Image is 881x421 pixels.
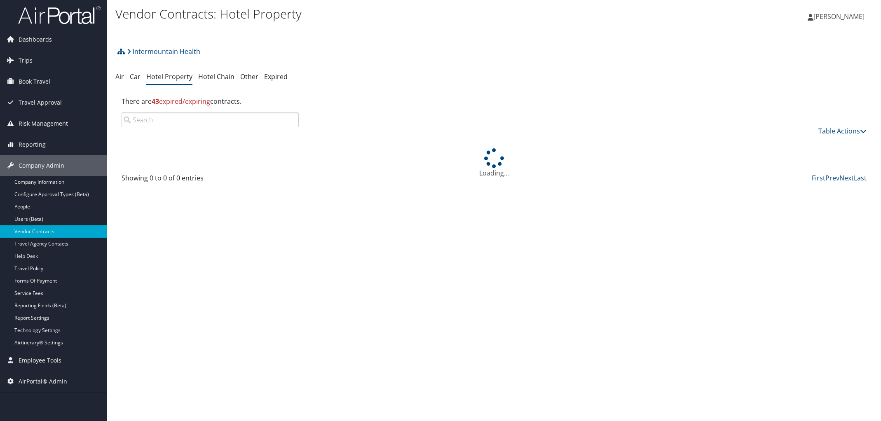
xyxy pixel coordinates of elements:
img: airportal-logo.png [18,5,101,25]
span: Travel Approval [19,92,62,113]
strong: 43 [152,97,159,106]
a: Intermountain Health [127,43,200,60]
a: Car [130,72,141,81]
a: [PERSON_NAME] [808,4,873,29]
a: Expired [264,72,288,81]
span: Reporting [19,134,46,155]
span: Risk Management [19,113,68,134]
a: Last [854,173,867,182]
div: Loading... [115,148,873,178]
div: There are contracts. [115,90,873,112]
span: Dashboards [19,29,52,50]
a: Other [240,72,258,81]
span: Trips [19,50,33,71]
a: Next [839,173,854,182]
div: Showing 0 to 0 of 0 entries [122,173,299,187]
input: Search [122,112,299,127]
span: Company Admin [19,155,64,176]
span: Book Travel [19,71,50,92]
span: [PERSON_NAME] [813,12,865,21]
span: Employee Tools [19,350,61,371]
a: First [812,173,825,182]
a: Prev [825,173,839,182]
a: Hotel Property [146,72,192,81]
a: Air [115,72,124,81]
span: AirPortal® Admin [19,371,67,392]
a: Hotel Chain [198,72,234,81]
span: expired/expiring [152,97,210,106]
h1: Vendor Contracts: Hotel Property [115,5,620,23]
a: Table Actions [818,126,867,136]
